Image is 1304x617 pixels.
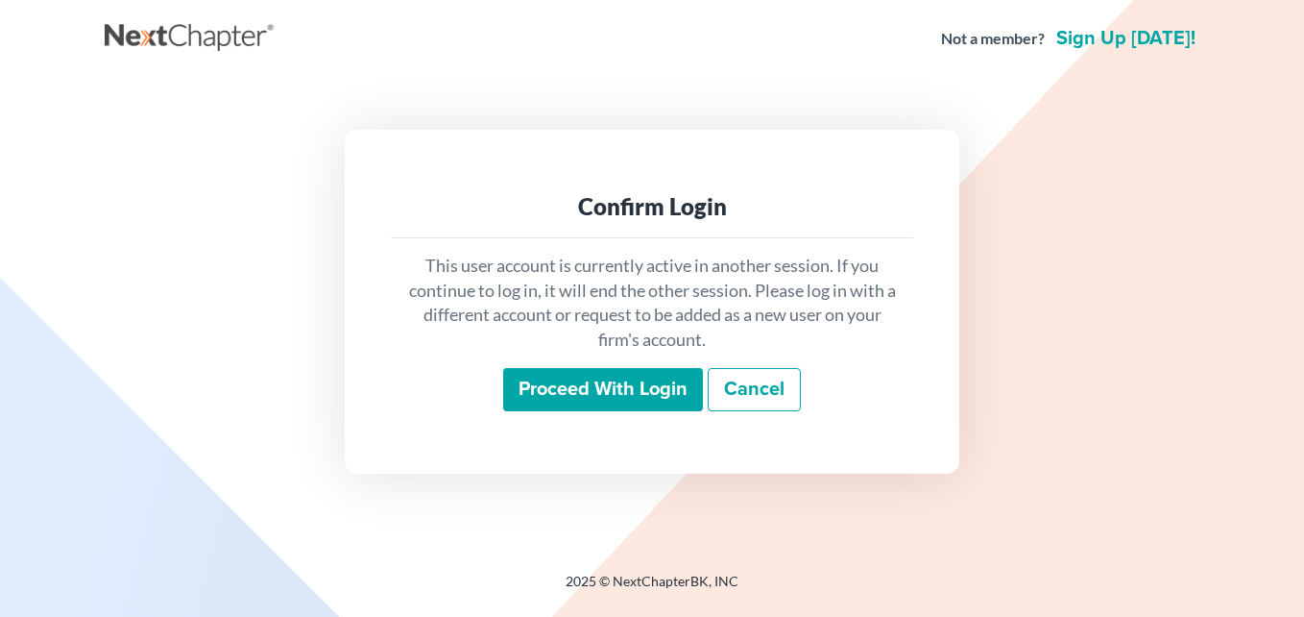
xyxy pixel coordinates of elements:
a: Sign up [DATE]! [1052,29,1199,48]
a: Cancel [708,368,801,412]
input: Proceed with login [503,368,703,412]
strong: Not a member? [941,28,1045,50]
p: This user account is currently active in another session. If you continue to log in, it will end ... [406,254,898,353]
div: 2025 © NextChapterBK, INC [105,572,1199,606]
div: Confirm Login [406,191,898,222]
